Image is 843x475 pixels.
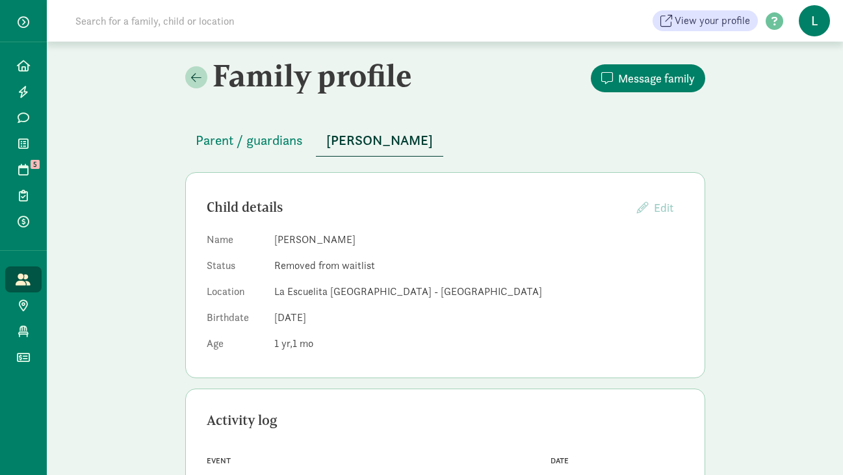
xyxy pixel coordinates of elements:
span: 5 [31,160,40,169]
button: Edit [627,194,684,222]
span: [PERSON_NAME] [326,130,433,151]
span: Date [551,456,569,465]
a: View your profile [653,10,758,31]
a: 5 [5,157,42,183]
span: 1 [274,337,292,350]
button: Parent / guardians [185,125,313,156]
dt: Age [207,336,264,357]
button: Message family [591,64,705,92]
h2: Family profile [185,57,443,94]
div: Activity log [207,410,684,431]
span: [DATE] [274,311,306,324]
span: Message family [618,70,695,87]
dt: Birthdate [207,310,264,331]
dt: Location [207,284,264,305]
dd: La Escuelita [GEOGRAPHIC_DATA] - [GEOGRAPHIC_DATA] [274,284,684,300]
dt: Name [207,232,264,253]
dd: Removed from waitlist [274,258,684,274]
span: Parent / guardians [196,130,303,151]
dt: Status [207,258,264,279]
span: View your profile [675,13,750,29]
span: Edit [654,200,673,215]
div: Child details [207,197,627,218]
span: Event [207,456,231,465]
button: [PERSON_NAME] [316,125,443,157]
a: Parent / guardians [185,133,313,148]
input: Search for a family, child or location [68,8,432,34]
dd: [PERSON_NAME] [274,232,684,248]
a: [PERSON_NAME] [316,133,443,148]
span: 1 [292,337,313,350]
iframe: Chat Widget [778,413,843,475]
span: L [799,5,830,36]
